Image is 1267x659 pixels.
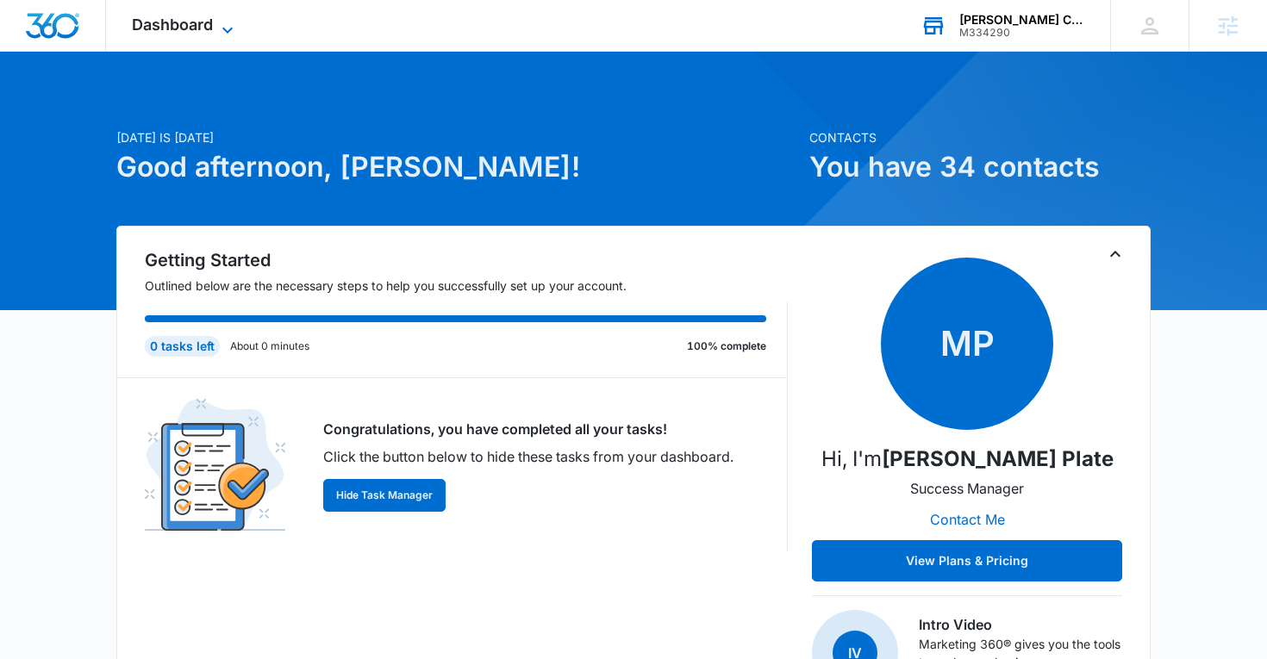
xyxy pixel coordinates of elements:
[145,277,788,295] p: Outlined below are the necessary steps to help you successfully set up your account.
[882,446,1114,471] strong: [PERSON_NAME] Plate
[919,614,1122,635] h3: Intro Video
[230,339,309,354] p: About 0 minutes
[809,128,1151,146] p: Contacts
[910,478,1024,499] p: Success Manager
[959,13,1085,27] div: account name
[132,16,213,34] span: Dashboard
[821,444,1114,475] p: Hi, I'm
[881,258,1053,430] span: MP
[116,128,799,146] p: [DATE] is [DATE]
[323,419,733,439] p: Congratulations, you have completed all your tasks!
[812,540,1122,581] button: View Plans & Pricing
[145,336,220,357] div: 0 tasks left
[145,247,788,273] h2: Getting Started
[1105,244,1126,264] button: Toggle Collapse
[687,339,766,354] p: 100% complete
[913,499,1022,540] button: Contact Me
[323,446,733,467] p: Click the button below to hide these tasks from your dashboard.
[959,27,1085,39] div: account id
[809,146,1151,188] h1: You have 34 contacts
[116,146,799,188] h1: Good afternoon, [PERSON_NAME]!
[323,479,446,512] button: Hide Task Manager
